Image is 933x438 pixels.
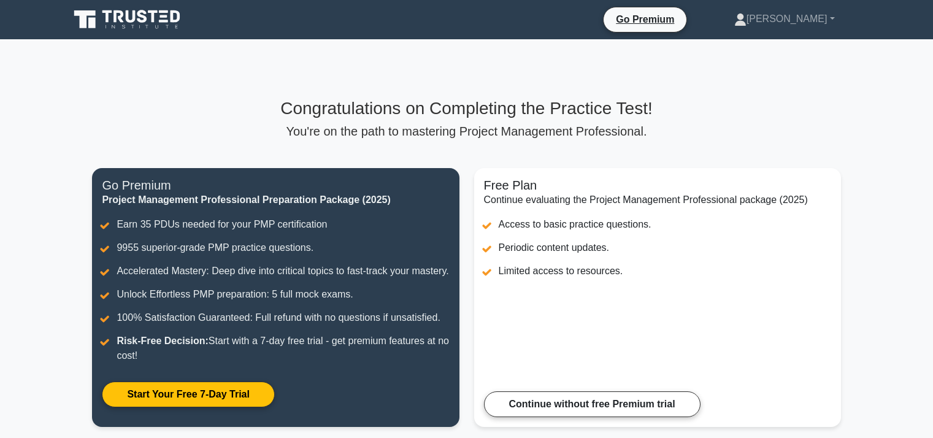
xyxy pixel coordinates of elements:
a: Go Premium [609,12,682,27]
p: You're on the path to mastering Project Management Professional. [92,124,840,139]
a: Continue without free Premium trial [484,391,701,417]
a: Start Your Free 7-Day Trial [102,382,274,407]
a: [PERSON_NAME] [705,7,864,31]
h3: Congratulations on Completing the Practice Test! [92,98,840,119]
